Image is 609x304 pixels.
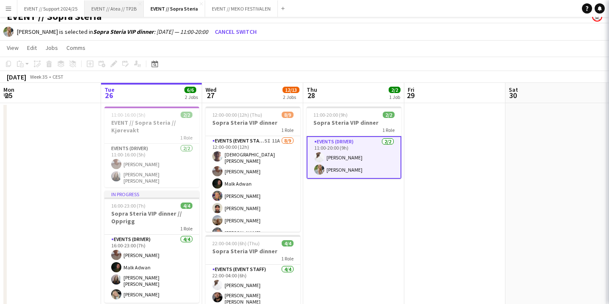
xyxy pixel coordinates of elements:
div: 1 Job [389,94,400,100]
span: View [7,44,19,52]
app-card-role: Events (Event Staff)5I11A8/912:00-00:00 (12h)[DEMOGRAPHIC_DATA][PERSON_NAME][PERSON_NAME]Malk Adw... [206,136,300,266]
span: 25 [2,90,14,100]
div: CEST [52,74,63,80]
h3: Sopra Steria VIP dinner // Opprigg [104,210,199,225]
app-card-role: Events (Driver)2/211:00-16:00 (5h)[PERSON_NAME][PERSON_NAME] [PERSON_NAME] [104,144,199,187]
button: EVENT // Sopra Steria [144,0,205,17]
div: 2 Jobs [185,94,198,100]
span: Edit [27,44,37,52]
div: [DATE] [7,73,26,81]
span: 12/13 [283,87,299,93]
span: 22:00-04:00 (6h) (Thu) [212,240,260,246]
button: EVENT // Atea // TP2B [85,0,144,17]
app-card-role: Events (Driver)4/416:00-23:00 (7h)[PERSON_NAME]Malk Adwan[PERSON_NAME] [PERSON_NAME][PERSON_NAME] [104,235,199,303]
span: 2/2 [181,112,192,118]
span: 1 Role [382,127,395,133]
app-job-card: 11:00-16:00 (5h)2/2EVENT // Sopra Steria // Kjørevakt1 RoleEvents (Driver)2/211:00-16:00 (5h)[PER... [104,107,199,187]
span: 1 Role [180,134,192,141]
span: 4/4 [282,240,294,246]
a: Edit [24,42,40,53]
h3: Sopra Steria VIP dinner [307,119,401,126]
span: 27 [204,90,217,100]
span: Fri [408,86,414,93]
span: Tue [104,86,115,93]
span: 28 [305,90,317,100]
button: Cancel switch [211,25,260,38]
button: EVENT // Support 2024/25 [17,0,85,17]
span: 11:00-20:00 (9h) [313,112,348,118]
span: 11:00-16:00 (5h) [111,112,145,118]
span: 26 [103,90,115,100]
span: 30 [507,90,518,100]
app-job-card: 11:00-20:00 (9h)2/2Sopra Steria VIP dinner1 RoleEvents (Driver)2/211:00-20:00 (9h)[PERSON_NAME][P... [307,107,401,179]
div: 2 Jobs [283,94,299,100]
span: 4/4 [181,203,192,209]
app-job-card: 12:00-00:00 (12h) (Thu)8/9Sopra Steria VIP dinner1 RoleEvents (Event Staff)5I11A8/912:00-00:00 (1... [206,107,300,232]
a: Jobs [42,42,61,53]
div: [PERSON_NAME] is selected in [17,28,208,36]
div: In progress [104,191,199,197]
h3: Sopra Steria VIP dinner [206,119,300,126]
span: 8/9 [282,112,294,118]
span: Mon [3,86,14,93]
span: Thu [307,86,317,93]
span: Jobs [45,44,58,52]
a: Comms [63,42,89,53]
span: 1 Role [180,225,192,232]
i: : [DATE] — 11:00-20:00 [93,28,208,36]
h3: EVENT // Sopra Steria // Kjørevakt [104,119,199,134]
a: View [3,42,22,53]
app-job-card: In progress16:00-23:00 (7h)4/4Sopra Steria VIP dinner // Opprigg1 RoleEvents (Driver)4/416:00-23:... [104,191,199,303]
span: 12:00-00:00 (12h) (Thu) [212,112,262,118]
span: Comms [66,44,85,52]
span: 1 Role [281,127,294,133]
button: EVENT // MEKO FESTIVALEN [205,0,278,17]
span: Sat [509,86,518,93]
app-card-role: Events (Driver)2/211:00-20:00 (9h)[PERSON_NAME][PERSON_NAME] [307,136,401,179]
span: 16:00-23:00 (7h) [111,203,145,209]
b: Sopra Steria VIP dinner [93,28,154,36]
span: 2/2 [389,87,401,93]
h3: Sopra Steria VIP dinner [206,247,300,255]
span: Week 35 [28,74,49,80]
span: 1 Role [281,255,294,262]
span: 6/6 [184,87,196,93]
span: Wed [206,86,217,93]
span: 2/2 [383,112,395,118]
span: 29 [406,90,414,100]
